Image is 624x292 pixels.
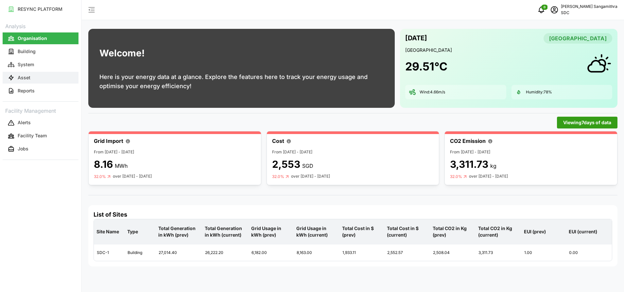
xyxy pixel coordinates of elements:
[3,3,78,15] button: RESYNC PLATFORM
[3,59,78,70] button: System
[99,46,145,60] h1: Welcome!
[18,48,36,55] p: Building
[450,174,462,179] p: 32.0%
[156,245,202,261] div: 27,014.40
[94,174,106,179] p: 32.0%
[477,220,520,244] p: Total CO2 in Kg (current)
[3,117,78,129] button: Alerts
[490,162,496,170] p: kg
[567,223,611,240] p: EUI (current)
[294,245,339,261] div: 8,163.00
[340,245,384,261] div: 1,933.11
[535,3,548,16] button: notifications
[385,245,430,261] div: 2,552.57
[3,106,78,115] p: Facility Management
[450,137,486,145] p: CO2 Emission
[522,245,566,261] div: 1.00
[431,220,474,244] p: Total CO2 in Kg (prev)
[3,143,78,156] a: Jobs
[115,162,128,170] p: MWh
[469,173,508,180] p: over [DATE] - [DATE]
[95,223,123,240] p: Site Name
[526,89,552,95] p: Humidity: 78 %
[18,61,34,68] p: System
[544,5,546,10] span: 0
[3,3,78,16] a: RESYNC PLATFORM
[94,245,124,261] div: SDC-1
[476,245,521,261] div: 3,311.73
[3,21,78,30] p: Analysis
[249,245,293,261] div: 6,182.00
[3,84,78,97] a: Reports
[94,137,123,145] p: Grid Import
[99,72,384,91] p: Here is your energy data at a glance. Explore the features here to track your energy usage and op...
[18,74,30,81] p: Asset
[94,158,113,170] p: 8.16
[18,6,62,12] p: RESYNC PLATFORM
[113,173,152,180] p: over [DATE] - [DATE]
[3,130,78,142] button: Facility Team
[3,32,78,45] a: Organisation
[18,132,47,139] p: Facility Team
[548,3,561,16] button: schedule
[203,220,247,244] p: Total Generation in kWh (current)
[563,117,611,128] span: Viewing 7 days of data
[3,129,78,143] a: Facility Team
[126,223,154,240] p: Type
[3,32,78,44] button: Organisation
[272,174,284,179] p: 32.0%
[405,59,447,74] h1: 29.51 °C
[3,45,78,58] a: Building
[561,4,617,10] p: [PERSON_NAME] Sangamithra
[202,245,248,261] div: 26,222.20
[18,35,47,42] p: Organisation
[295,220,338,244] p: Grid Usage in kWh (current)
[3,71,78,84] a: Asset
[94,149,256,155] p: From [DATE] - [DATE]
[18,146,28,152] p: Jobs
[272,158,300,170] p: 2,553
[450,158,488,170] p: 3,311.73
[450,149,612,155] p: From [DATE] - [DATE]
[566,245,612,261] div: 0.00
[386,220,429,244] p: Total Cost in $ (current)
[94,210,612,219] h4: List of Sites
[3,46,78,57] button: Building
[18,88,35,94] p: Reports
[302,162,313,170] p: SGD
[272,137,284,145] p: Cost
[272,149,434,155] p: From [DATE] - [DATE]
[549,33,607,43] span: [GEOGRAPHIC_DATA]
[405,47,612,53] p: [GEOGRAPHIC_DATA]
[291,173,330,180] p: over [DATE] - [DATE]
[3,116,78,129] a: Alerts
[18,119,31,126] p: Alerts
[3,143,78,155] button: Jobs
[420,89,445,95] p: Wind: 4.66 m/s
[561,10,617,16] p: SDC
[3,85,78,97] button: Reports
[125,245,155,261] div: Building
[250,220,292,244] p: Grid Usage in kWh (prev)
[3,72,78,84] button: Asset
[157,220,201,244] p: Total Generation in kWh (prev)
[557,117,617,128] button: Viewing7days of data
[430,245,475,261] div: 2,508.04
[523,223,565,240] p: EUI (prev)
[3,58,78,71] a: System
[405,33,427,44] p: [DATE]
[341,220,383,244] p: Total Cost in $ (prev)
